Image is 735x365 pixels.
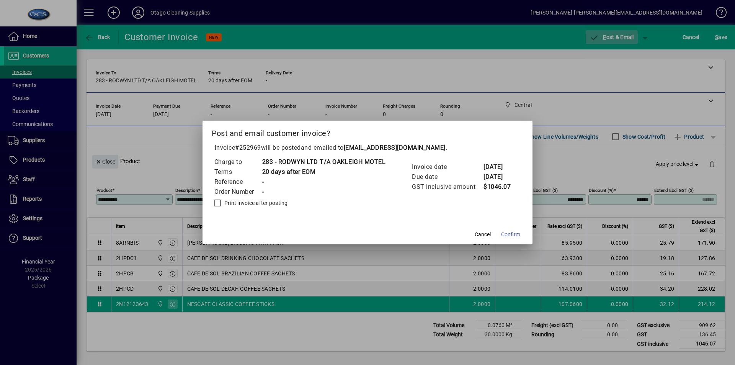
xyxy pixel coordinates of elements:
td: Terms [214,167,262,177]
h2: Post and email customer invoice? [203,121,533,143]
td: Order Number [214,187,262,197]
td: - [262,187,386,197]
td: 283 - RODWYN LTD T/A OAKLEIGH MOTEL [262,157,386,167]
span: Cancel [475,231,491,239]
button: Cancel [470,228,495,241]
td: Invoice date [412,162,483,172]
td: [DATE] [483,162,514,172]
p: Invoice will be posted . [212,143,524,152]
b: [EMAIL_ADDRESS][DOMAIN_NAME] [344,144,446,151]
td: $1046.07 [483,182,514,192]
td: Charge to [214,157,262,167]
label: Print invoice after posting [223,199,288,207]
td: Reference [214,177,262,187]
span: #252969 [235,144,261,151]
button: Confirm [498,228,523,241]
span: and emailed to [301,144,446,151]
span: Confirm [501,231,520,239]
td: 20 days after EOM [262,167,386,177]
td: [DATE] [483,172,514,182]
td: - [262,177,386,187]
td: Due date [412,172,483,182]
td: GST inclusive amount [412,182,483,192]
